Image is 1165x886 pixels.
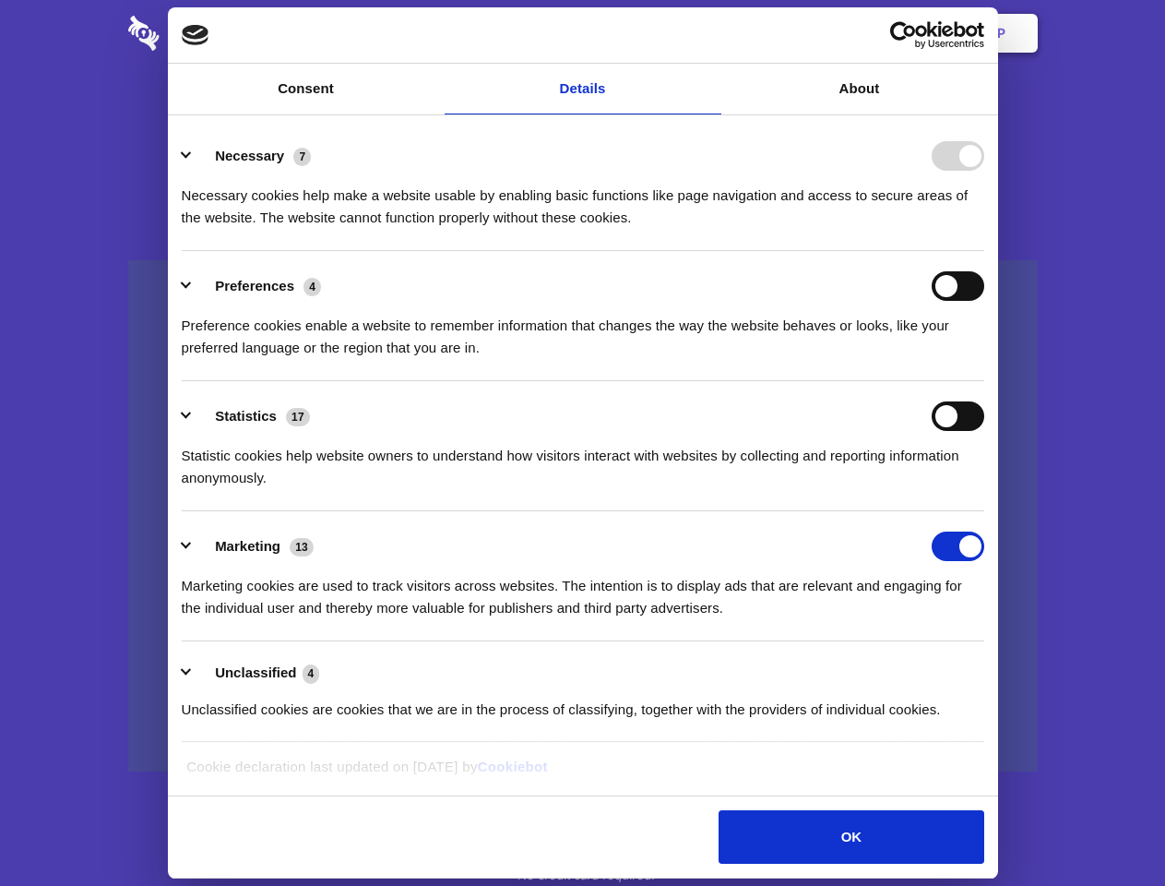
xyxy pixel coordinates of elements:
span: 13 [290,538,314,557]
button: Preferences (4) [182,271,333,301]
button: Unclassified (4) [182,662,331,685]
a: Usercentrics Cookiebot - opens in a new window [823,21,984,49]
div: Preference cookies enable a website to remember information that changes the way the website beha... [182,301,984,359]
a: Login [837,5,917,62]
div: Unclassified cookies are cookies that we are in the process of classifying, together with the pro... [182,685,984,721]
h1: Eliminate Slack Data Loss. [128,83,1038,150]
iframe: Drift Widget Chat Controller [1073,794,1143,864]
span: 7 [293,148,311,166]
a: Consent [168,64,445,114]
img: logo-wordmark-white-trans-d4663122ce5f474addd5e946df7df03e33cb6a1c49d2221995e7729f52c070b2.svg [128,16,286,51]
button: Necessary (7) [182,141,323,171]
label: Marketing [215,538,280,554]
span: 4 [303,664,320,683]
div: Marketing cookies are used to track visitors across websites. The intention is to display ads tha... [182,561,984,619]
label: Statistics [215,408,277,424]
span: 17 [286,408,310,426]
div: Statistic cookies help website owners to understand how visitors interact with websites by collec... [182,431,984,489]
button: Statistics (17) [182,401,322,431]
label: Preferences [215,278,294,293]
a: About [721,64,998,114]
a: Details [445,64,721,114]
a: Contact [748,5,833,62]
button: OK [719,810,983,864]
a: Pricing [541,5,622,62]
h4: Auto-redaction of sensitive data, encrypted data sharing and self-destructing private chats. Shar... [128,168,1038,229]
div: Necessary cookies help make a website usable by enabling basic functions like page navigation and... [182,171,984,229]
a: Cookiebot [478,759,548,774]
button: Marketing (13) [182,532,326,561]
img: logo [182,25,209,45]
div: Cookie declaration last updated on [DATE] by [172,756,993,792]
label: Necessary [215,148,284,163]
span: 4 [303,278,321,296]
a: Wistia video thumbnail [128,260,1038,772]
